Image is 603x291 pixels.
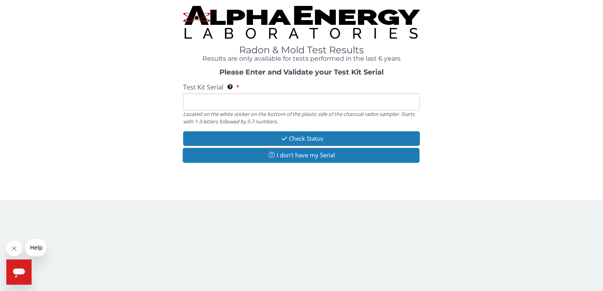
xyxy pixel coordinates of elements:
div: Located on the white sticker on the bottom of the plastic side of the charcoal radon sampler. Sta... [183,110,419,125]
h4: Results are only available for tests performed in the last 6 years [183,55,419,62]
iframe: Button to launch messaging window [6,259,32,285]
iframe: Message from company [25,239,46,256]
img: TightCrop.jpg [183,6,419,39]
h1: Radon & Mold Test Results [183,45,419,55]
span: Test Kit Serial [183,83,223,91]
button: Check Status [183,131,419,146]
iframe: Close message [6,241,22,256]
strong: Please Enter and Validate your Test Kit Serial [219,68,384,76]
button: I don't have my Serial [183,148,419,162]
